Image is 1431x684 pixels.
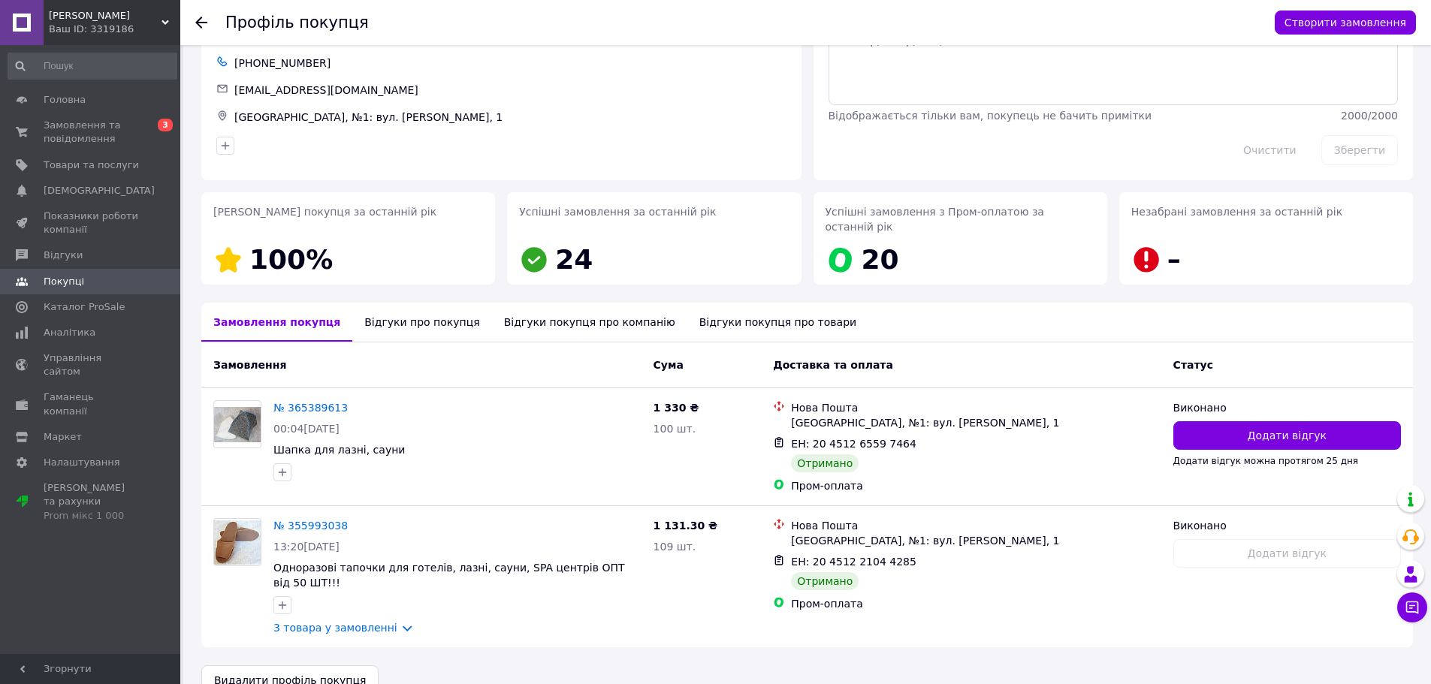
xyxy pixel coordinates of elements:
[158,119,173,131] span: 3
[654,541,696,553] span: 109 шт.
[791,518,1161,533] div: Нова Пошта
[273,622,397,634] a: 3 товара у замовленні
[1167,244,1181,275] span: –
[654,402,699,414] span: 1 330 ₴
[231,53,789,74] div: [PHONE_NUMBER]
[273,423,340,435] span: 00:04[DATE]
[49,9,162,23] span: ФОП Погорелов
[49,23,180,36] div: Ваш ID: 3319186
[1173,400,1401,415] div: Виконано
[201,303,352,342] div: Замовлення покупця
[352,303,491,342] div: Відгуки про покупця
[273,541,340,553] span: 13:20[DATE]
[492,303,687,342] div: Відгуки покупця про компанію
[44,326,95,339] span: Аналітика
[1173,518,1401,533] div: Виконано
[1275,11,1416,35] button: Створити замовлення
[44,430,82,444] span: Маркет
[249,244,333,275] span: 100%
[1341,110,1398,122] span: 2000 / 2000
[44,509,139,523] div: Prom мікс 1 000
[1173,359,1213,371] span: Статус
[8,53,177,80] input: Пошук
[862,244,899,275] span: 20
[44,275,84,288] span: Покупці
[214,520,261,564] img: Фото товару
[213,206,436,218] span: [PERSON_NAME] покупця за останній рік
[1248,428,1327,443] span: Додати відгук
[654,359,684,371] span: Cума
[213,518,261,566] a: Фото товару
[791,572,859,590] div: Отримано
[555,244,593,275] span: 24
[44,93,86,107] span: Головна
[791,438,916,450] span: ЕН: 20 4512 6559 7464
[214,407,261,442] img: Фото товару
[273,520,348,532] a: № 355993038
[791,478,1161,493] div: Пром-оплата
[773,359,893,371] span: Доставка та оплата
[791,596,1161,611] div: Пром-оплата
[519,206,716,218] span: Успішні замовлення за останній рік
[44,300,125,314] span: Каталог ProSale
[225,14,369,32] h1: Профіль покупця
[687,303,868,342] div: Відгуки покупця про товари
[44,351,139,378] span: Управління сайтом
[654,423,696,435] span: 100 шт.
[44,249,83,262] span: Відгуки
[213,359,286,371] span: Замовлення
[213,400,261,448] a: Фото товару
[654,520,718,532] span: 1 131.30 ₴
[1397,592,1427,622] button: Чат з покупцем
[273,402,348,414] a: № 365389613
[791,556,916,568] span: ЕН: 20 4512 2104 4285
[234,84,418,96] span: [EMAIL_ADDRESS][DOMAIN_NAME]
[791,454,859,472] div: Отримано
[44,390,139,417] span: Гаманець компанії
[1173,456,1358,466] span: Додати відгук можна протягом 25 дня
[273,444,405,456] a: Шапка для лазні, сауни
[44,481,139,523] span: [PERSON_NAME] та рахунки
[195,15,207,30] div: Повернутися назад
[791,533,1161,548] div: [GEOGRAPHIC_DATA], №1: вул. [PERSON_NAME], 1
[273,562,625,589] a: Одноразові тапочки для готелів, лазні, сауни, SPA центрів ОПТ від 50 ШТ!!!
[1131,206,1342,218] span: Незабрані замовлення за останній рік
[44,158,139,172] span: Товари та послуги
[44,184,155,197] span: [DEMOGRAPHIC_DATA]
[231,107,789,128] div: [GEOGRAPHIC_DATA], №1: вул. [PERSON_NAME], 1
[44,209,139,237] span: Показники роботи компанії
[1173,421,1401,450] button: Додати відгук
[791,415,1161,430] div: [GEOGRAPHIC_DATA], №1: вул. [PERSON_NAME], 1
[44,456,120,469] span: Налаштування
[791,400,1161,415] div: Нова Пошта
[44,119,139,146] span: Замовлення та повідомлення
[826,206,1044,233] span: Успішні замовлення з Пром-оплатою за останній рік
[829,110,1152,122] span: Відображається тільки вам, покупець не бачить примітки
